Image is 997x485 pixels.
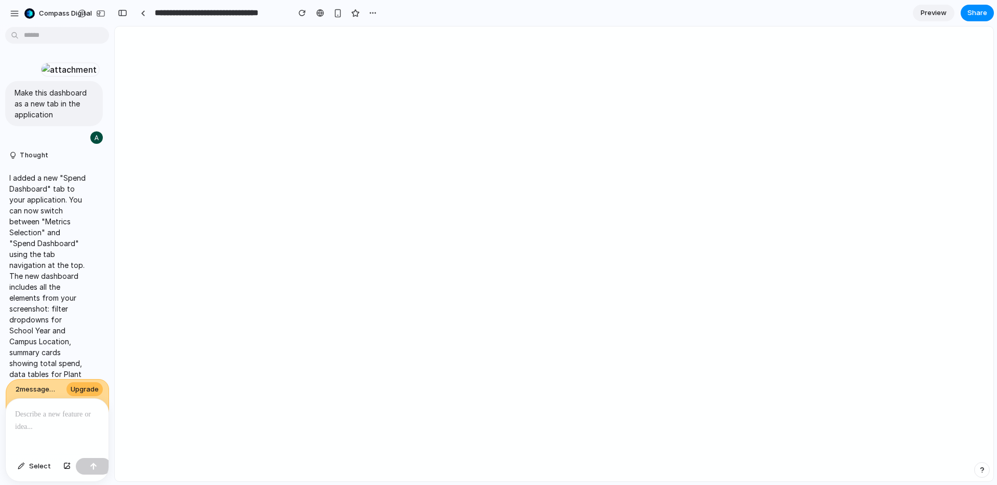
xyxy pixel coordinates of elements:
span: Upgrade [71,384,99,395]
span: 2 message s left this week [16,384,59,395]
p: Make this dashboard as a new tab in the application [15,87,93,120]
button: Share [961,5,994,21]
a: Upgrade [66,382,103,397]
span: Select [29,461,51,471]
p: I added a new "Spend Dashboard" tab to your application. You can now switch between "Metrics Sele... [9,172,87,467]
span: Share [967,8,987,18]
button: Select [12,458,56,475]
a: Preview [913,5,954,21]
button: Compass Digital [20,5,108,22]
span: Compass Digital [39,8,92,19]
span: Preview [921,8,947,18]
